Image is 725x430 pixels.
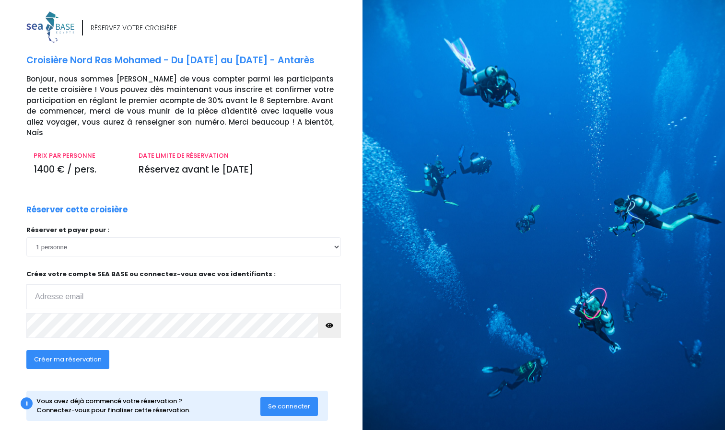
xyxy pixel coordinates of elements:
[26,284,341,309] input: Adresse email
[26,225,341,235] p: Réserver et payer pour :
[268,402,310,411] span: Se connecter
[26,204,128,216] p: Réserver cette croisière
[26,269,341,309] p: Créez votre compte SEA BASE ou connectez-vous avec vos identifiants :
[139,163,334,177] p: Réservez avant le [DATE]
[34,163,124,177] p: 1400 € / pers.
[26,12,74,43] img: logo_color1.png
[26,350,109,369] button: Créer ma réservation
[26,74,355,139] p: Bonjour, nous sommes [PERSON_NAME] de vous compter parmi les participants de cette croisière ! Vo...
[34,151,124,161] p: PRIX PAR PERSONNE
[21,397,33,409] div: i
[26,54,355,68] p: Croisière Nord Ras Mohamed - Du [DATE] au [DATE] - Antarès
[260,402,318,410] a: Se connecter
[91,23,177,33] div: RÉSERVEZ VOTRE CROISIÈRE
[260,397,318,416] button: Se connecter
[36,396,261,415] div: Vous avez déjà commencé votre réservation ? Connectez-vous pour finaliser cette réservation.
[34,355,102,364] span: Créer ma réservation
[139,151,334,161] p: DATE LIMITE DE RÉSERVATION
